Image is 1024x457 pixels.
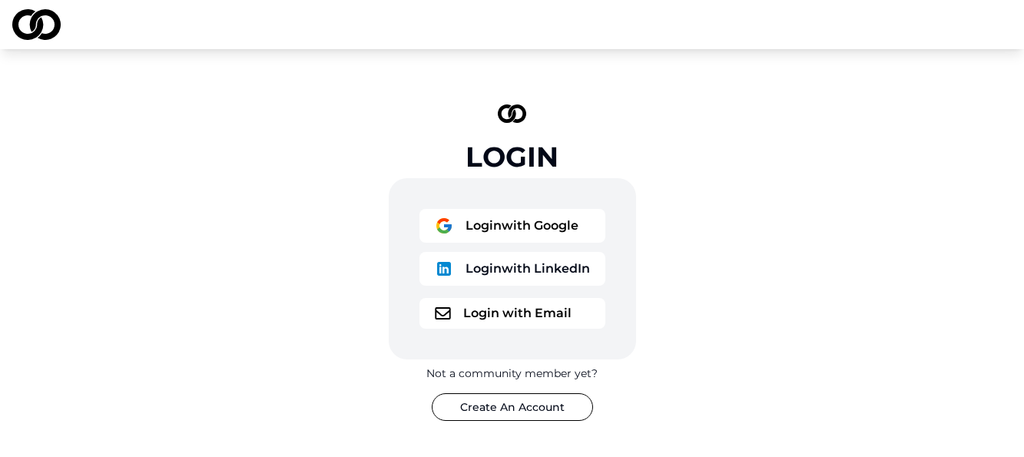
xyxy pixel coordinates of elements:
button: logoLogin with Email [419,298,605,329]
button: Create An Account [432,393,593,421]
img: logo [435,260,453,278]
img: logo [498,104,527,123]
div: Not a community member yet? [426,366,598,381]
img: logo [435,307,451,320]
button: logoLoginwith Google [419,209,605,243]
img: logo [435,217,453,235]
div: Login [466,141,558,172]
img: logo [12,9,61,40]
button: logoLoginwith LinkedIn [419,252,605,286]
